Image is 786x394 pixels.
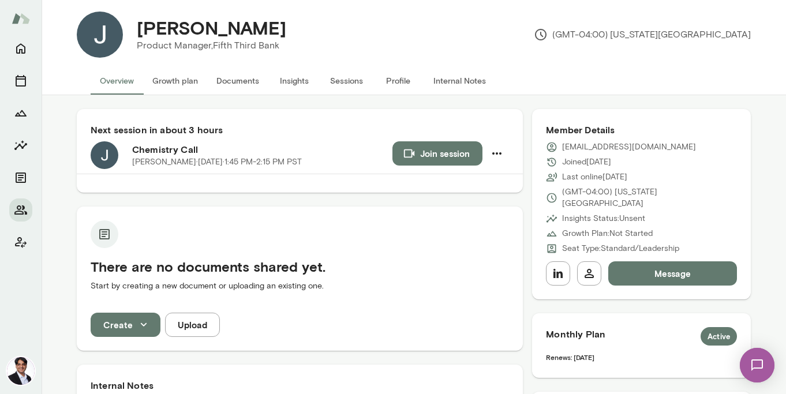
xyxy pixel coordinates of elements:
[91,67,143,95] button: Overview
[9,231,32,254] button: Client app
[562,186,737,209] p: (GMT-04:00) [US_STATE][GEOGRAPHIC_DATA]
[9,69,32,92] button: Sessions
[132,156,302,168] p: [PERSON_NAME] · [DATE] · 1:45 PM-2:15 PM PST
[546,123,737,137] h6: Member Details
[91,313,160,337] button: Create
[392,141,482,166] button: Join session
[562,141,696,153] p: [EMAIL_ADDRESS][DOMAIN_NAME]
[562,243,679,254] p: Seat Type: Standard/Leadership
[9,134,32,157] button: Insights
[320,67,372,95] button: Sessions
[165,313,220,337] button: Upload
[562,156,611,168] p: Joined [DATE]
[137,17,286,39] h4: [PERSON_NAME]
[534,28,751,42] p: (GMT-04:00) [US_STATE][GEOGRAPHIC_DATA]
[608,261,737,286] button: Message
[91,378,509,392] h6: Internal Notes
[546,327,737,346] h6: Monthly Plan
[91,280,509,292] p: Start by creating a new document or uploading an existing one.
[137,39,286,52] p: Product Manager, Fifth Third Bank
[7,357,35,385] img: Raj Manghani
[77,12,123,58] img: Jack Mahaley
[91,257,509,276] h5: There are no documents shared yet.
[268,67,320,95] button: Insights
[9,102,32,125] button: Growth Plan
[546,353,594,361] span: Renews: [DATE]
[424,67,495,95] button: Internal Notes
[9,166,32,189] button: Documents
[91,123,509,137] h6: Next session in about 3 hours
[372,67,424,95] button: Profile
[143,67,207,95] button: Growth plan
[12,7,30,29] img: Mento
[701,331,737,343] span: Active
[9,198,32,222] button: Members
[562,213,645,224] p: Insights Status: Unsent
[132,142,392,156] h6: Chemistry Call
[207,67,268,95] button: Documents
[9,37,32,60] button: Home
[562,228,653,239] p: Growth Plan: Not Started
[562,171,627,183] p: Last online [DATE]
